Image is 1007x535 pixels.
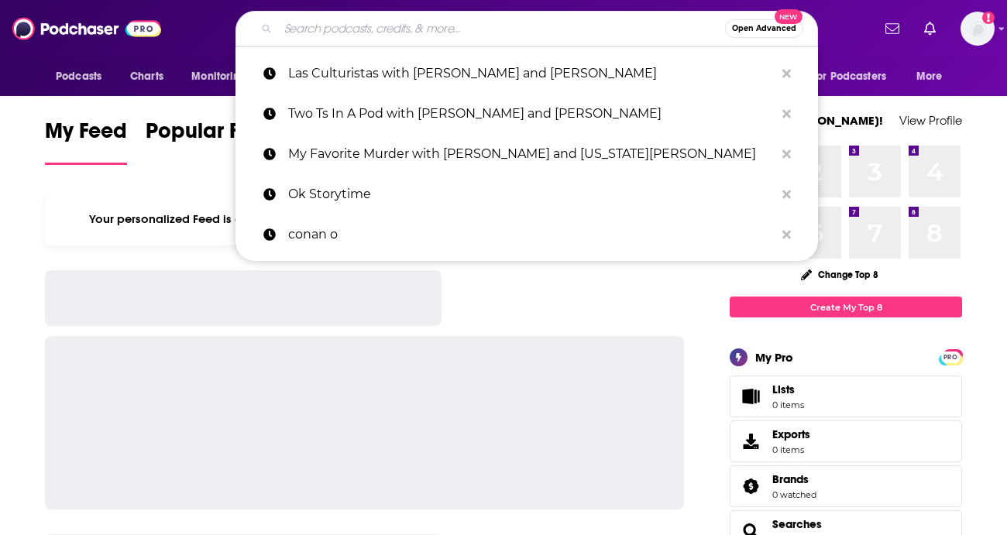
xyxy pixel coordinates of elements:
span: Popular Feed [146,118,277,153]
a: View Profile [899,113,962,128]
a: Ok Storytime [235,174,818,214]
p: Two Ts In A Pod with Teddi Mellencamp and Tamra Judge [288,94,775,134]
button: Change Top 8 [792,265,888,284]
span: 0 items [772,400,804,410]
a: 0 watched [772,489,816,500]
span: Lists [735,386,766,407]
a: Create My Top 8 [730,297,962,317]
span: For Podcasters [812,66,886,87]
span: PRO [941,352,960,363]
p: My Favorite Murder with Karen Kilgariff and Georgia Hardstark [288,134,775,174]
span: Exports [772,427,810,441]
span: 0 items [772,444,810,455]
span: Open Advanced [732,25,796,33]
a: Show notifications dropdown [879,15,906,42]
a: Charts [120,62,173,91]
span: Brands [730,465,962,507]
input: Search podcasts, credits, & more... [278,16,725,41]
img: Podchaser - Follow, Share and Rate Podcasts [12,14,161,43]
a: My Favorite Murder with [PERSON_NAME] and [US_STATE][PERSON_NAME] [235,134,818,174]
button: Open AdvancedNew [725,19,803,38]
span: New [775,9,803,24]
div: My Pro [755,350,793,365]
a: Searches [772,517,822,531]
a: Exports [730,420,962,462]
span: Podcasts [56,66,101,87]
span: Exports [735,430,766,452]
a: conan o [235,214,818,255]
button: open menu [906,62,962,91]
span: My Feed [45,118,127,153]
span: Lists [772,382,795,396]
a: Brands [772,472,816,486]
p: Las Culturistas with Matt Rogers and Bowen Yang [288,53,775,94]
a: Las Culturistas with [PERSON_NAME] and [PERSON_NAME] [235,53,818,94]
span: Brands [772,472,809,486]
button: open menu [180,62,266,91]
button: Show profile menu [961,12,995,46]
img: User Profile [961,12,995,46]
span: Charts [130,66,163,87]
div: Search podcasts, credits, & more... [235,11,818,46]
a: Brands [735,475,766,497]
a: Show notifications dropdown [918,15,942,42]
button: open menu [45,62,122,91]
a: Lists [730,376,962,417]
p: Ok Storytime [288,174,775,214]
span: Logged in as haleysmith21 [961,12,995,46]
a: Popular Feed [146,118,277,165]
svg: Add a profile image [982,12,995,24]
p: conan o [288,214,775,255]
a: My Feed [45,118,127,165]
span: Lists [772,382,804,396]
div: Your personalized Feed is curated based on the Podcasts, Creators, Users, and Lists that you Follow. [45,193,684,245]
button: open menu [802,62,909,91]
span: More [916,66,943,87]
a: PRO [941,351,960,362]
span: Monitoring [191,66,246,87]
a: Two Ts In A Pod with [PERSON_NAME] and [PERSON_NAME] [235,94,818,134]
